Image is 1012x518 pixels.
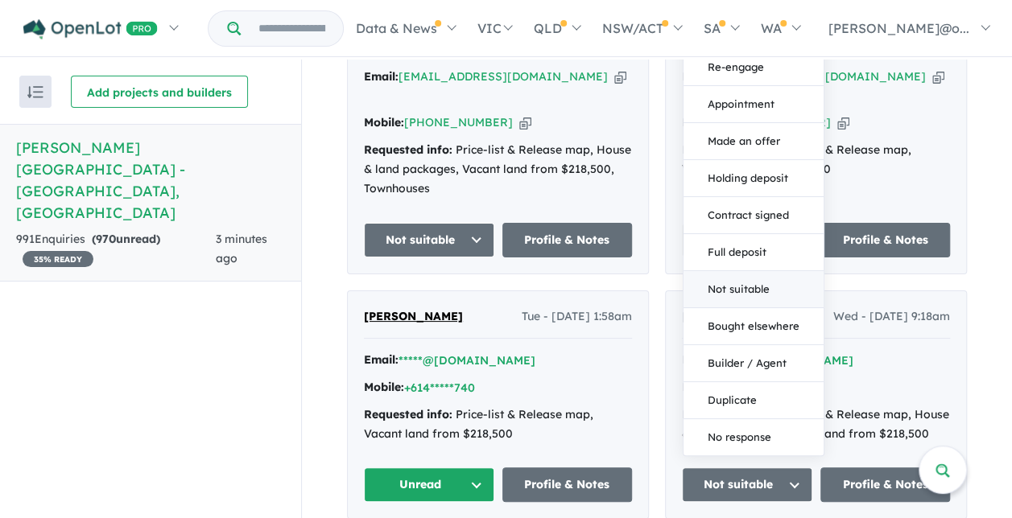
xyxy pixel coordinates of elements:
[404,115,513,129] a: [PHONE_NUMBER]
[828,20,969,36] span: [PERSON_NAME]@o...
[96,232,116,246] span: 970
[364,223,494,257] button: Not suitable
[614,68,626,85] button: Copy
[682,405,950,444] div: Price-list & Release map, House & land packages, Vacant land from $218,500
[364,142,452,157] strong: Requested info:
[519,114,531,131] button: Copy
[684,160,824,197] button: Holding deposit
[682,467,812,502] button: Not suitable
[71,76,248,108] button: Add projects and builders
[837,114,849,131] button: Copy
[364,115,404,129] strong: Mobile:
[684,234,824,271] button: Full deposit
[216,232,267,265] span: 3 minutes ago
[820,223,951,257] a: Profile & Notes
[16,137,285,224] h5: [PERSON_NAME][GEOGRAPHIC_DATA] - [GEOGRAPHIC_DATA] , [GEOGRAPHIC_DATA]
[684,49,824,86] button: Re-engage
[682,69,717,84] strong: Email:
[682,141,950,179] div: Price-list & Release map, Vacant land from $218,500
[364,405,632,444] div: Price-list & Release map, Vacant land from $218,500
[364,309,463,323] span: [PERSON_NAME]
[684,86,824,123] button: Appointment
[682,115,722,129] strong: Mobile:
[92,232,160,246] strong: ( unread)
[684,197,824,234] button: Contract signed
[684,345,824,382] button: Builder / Agent
[27,86,43,98] img: sort.svg
[364,380,404,394] strong: Mobile:
[682,380,722,394] strong: Mobile:
[244,11,340,46] input: Try estate name, suburb, builder or developer
[364,69,399,84] strong: Email:
[16,230,216,269] div: 991 Enquir ies
[682,307,781,327] a: [PERSON_NAME]
[682,407,770,421] strong: Requested info:
[682,142,770,157] strong: Requested info:
[682,352,717,367] strong: Email:
[502,223,633,257] a: Profile & Notes
[932,68,944,85] button: Copy
[364,352,399,367] strong: Email:
[684,308,824,345] button: Bought elsewhere
[684,419,824,455] button: No response
[364,467,494,502] button: Unread
[522,307,632,327] span: Tue - [DATE] 1:58am
[364,407,452,421] strong: Requested info:
[684,271,824,308] button: Not suitable
[23,251,93,267] span: 35 % READY
[684,123,824,160] button: Made an offer
[682,309,781,323] span: [PERSON_NAME]
[399,69,608,84] a: [EMAIL_ADDRESS][DOMAIN_NAME]
[820,467,951,502] a: Profile & Notes
[684,382,824,419] button: Duplicate
[502,467,633,502] a: Profile & Notes
[364,307,463,327] a: [PERSON_NAME]
[23,19,158,39] img: Openlot PRO Logo White
[833,307,950,327] span: Wed - [DATE] 9:18am
[682,223,812,257] button: Not suitable
[364,141,632,198] div: Price-list & Release map, House & land packages, Vacant land from $218,500, Townhouses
